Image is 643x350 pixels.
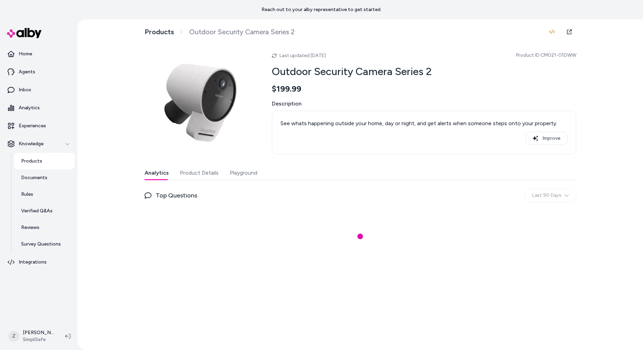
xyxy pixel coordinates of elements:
[261,6,382,13] p: Reach out to your alby representative to get started.
[3,64,75,80] a: Agents
[272,100,576,108] span: Description
[180,166,219,180] button: Product Details
[3,46,75,62] a: Home
[8,331,19,342] span: Z
[3,118,75,134] a: Experiences
[14,203,75,219] a: Verified Q&As
[14,169,75,186] a: Documents
[23,336,54,343] span: SimpliSafe
[19,50,32,57] p: Home
[272,84,301,94] span: $199.99
[281,119,568,128] p: See whats happening outside your home, day or night, and get alerts when someone steps onto your ...
[23,329,54,336] p: [PERSON_NAME]
[272,65,576,78] h2: Outdoor Security Camera Series 2
[21,174,47,181] p: Documents
[230,166,257,180] button: Playground
[525,132,568,145] button: Improve
[19,122,46,129] p: Experiences
[19,140,44,147] p: Knowledge
[145,28,174,36] a: Products
[7,28,42,38] img: alby Logo
[4,325,59,347] button: Z[PERSON_NAME]SimpliSafe
[21,158,42,165] p: Products
[21,224,39,231] p: Reviews
[21,191,33,198] p: Rules
[19,104,40,111] p: Analytics
[145,47,255,158] img: image__6_.png
[14,236,75,252] a: Survey Questions
[156,191,197,200] span: Top Questions
[21,208,53,214] p: Verified Q&As
[14,186,75,203] a: Rules
[3,82,75,98] a: Inbox
[19,259,47,266] p: Integrations
[3,254,75,270] a: Integrations
[21,241,61,248] p: Survey Questions
[279,53,326,58] span: Last updated [DATE]
[3,100,75,116] a: Analytics
[189,28,295,36] span: Outdoor Security Camera Series 2
[145,28,295,36] nav: breadcrumb
[19,68,35,75] p: Agents
[145,166,169,180] button: Analytics
[516,52,576,59] span: Product ID: CM021-01DWW
[14,219,75,236] a: Reviews
[14,153,75,169] a: Products
[3,136,75,152] button: Knowledge
[19,86,31,93] p: Inbox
